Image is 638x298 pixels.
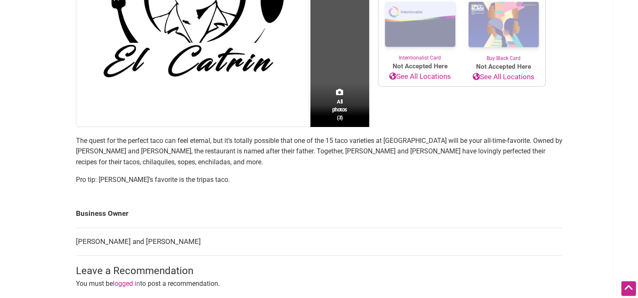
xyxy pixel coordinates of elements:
[332,98,347,122] span: All photos (3)
[76,228,562,256] td: [PERSON_NAME] and [PERSON_NAME]
[113,280,140,288] a: logged in
[462,72,545,83] a: See All Locations
[76,264,562,278] h3: Leave a Recommendation
[621,281,636,296] div: Scroll Back to Top
[462,62,545,72] span: Not Accepted Here
[76,278,562,289] p: You must be to post a recommendation.
[378,62,462,71] span: Not Accepted Here
[76,200,562,228] td: Business Owner
[378,71,462,82] a: See All Locations
[76,174,562,185] p: Pro tip: [PERSON_NAME]’s favorite is the tripas taco.
[76,135,562,168] p: The quest for the perfect taco can feel eternal, but it’s totally possible that one of the 15 tac...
